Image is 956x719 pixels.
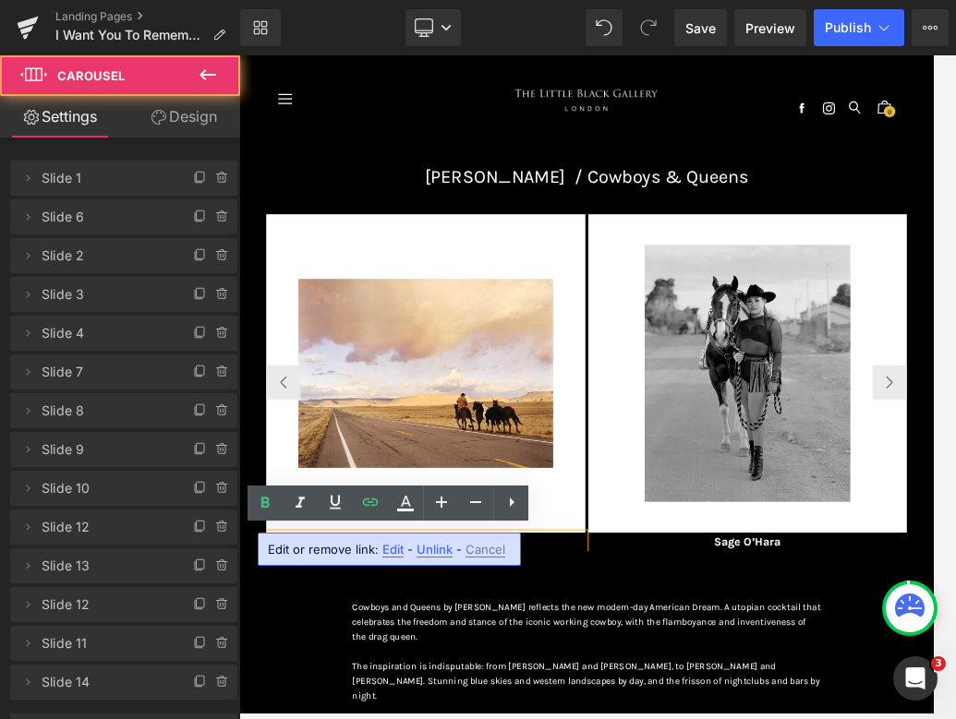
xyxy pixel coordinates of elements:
span: Slide 13 [42,548,169,583]
span: Slide 2 [42,238,169,273]
a: New Library [240,9,281,46]
button: Redo [630,9,667,46]
span: Slide 9 [42,432,169,467]
span: Slide 10 [42,471,169,506]
iframe: Intercom live chat [893,656,938,701]
span: Carousel [57,68,125,83]
span: Slide 6 [42,199,169,234]
span: Slide 8 [42,393,169,428]
button: Undo [586,9,623,46]
span: Publish [825,20,871,35]
span: Edit or remove link: [268,542,379,557]
span: I Want You To Remember This Forever by [PERSON_NAME] [55,28,205,42]
span: Slide 1 [42,161,169,196]
span: Slide 4 [42,316,169,351]
span: Save [685,18,716,38]
span: Slide 12 [42,509,169,545]
button: Publish [814,9,904,46]
span: Slide 3 [42,277,169,312]
span: Preview [745,18,795,38]
span: Unlink [417,542,453,557]
span: Edit [382,542,404,557]
img: The Little Black Gallery [443,54,674,90]
span: Cancel [466,542,505,557]
a: Preview [734,9,806,46]
a: Design [124,96,244,138]
span: Slide 11 [42,626,169,661]
span: - [456,542,462,557]
a: Landing Pages [55,9,240,24]
span: - [407,542,413,557]
button: More [912,9,949,46]
span: Slide 12 [42,587,169,622]
span: [PERSON_NAME] / Cowboys & Queens [298,178,819,212]
span: Slide 7 [42,354,169,389]
span: 3 [931,656,946,671]
span: Slide 14 [42,665,169,700]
